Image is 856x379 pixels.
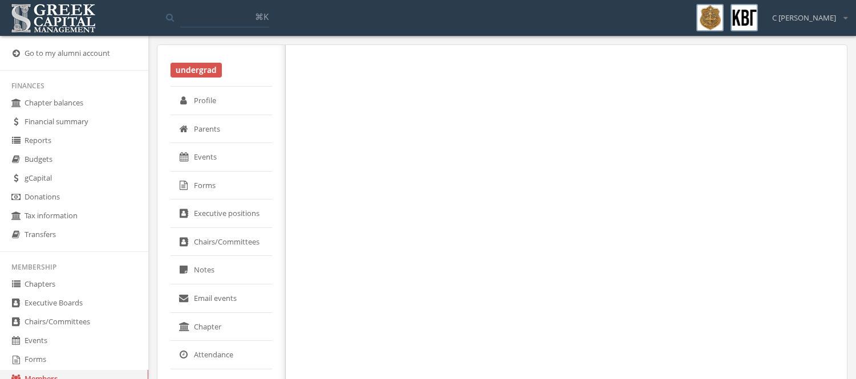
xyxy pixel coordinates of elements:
[171,228,272,256] a: Chairs/Committees
[171,172,272,200] a: Forms
[255,11,269,22] span: ⌘K
[171,313,272,341] a: Chapter
[171,341,272,369] a: Attendance
[772,13,836,23] span: C [PERSON_NAME]
[765,4,847,23] div: C [PERSON_NAME]
[171,87,272,115] a: Profile
[171,256,272,284] a: Notes
[171,199,272,228] a: Executive positions
[171,284,272,313] a: Email events
[171,63,222,78] span: undergrad
[171,143,272,172] a: Events
[171,115,272,144] a: Parents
